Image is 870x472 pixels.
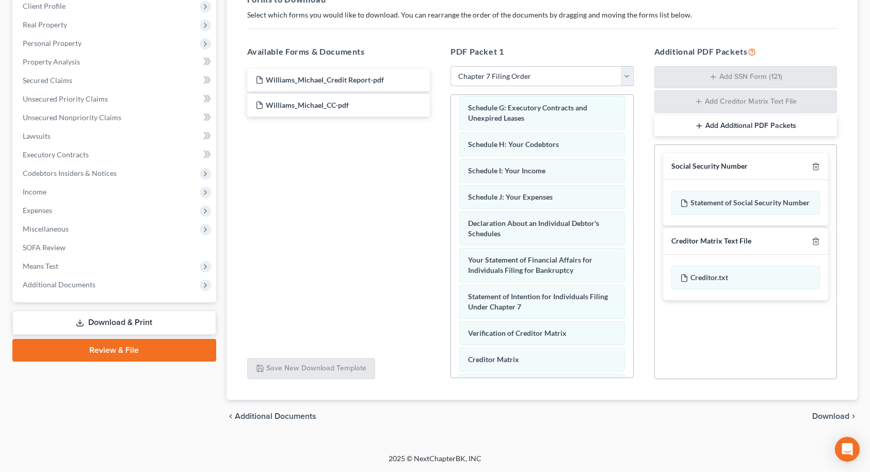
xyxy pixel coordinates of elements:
[468,219,599,238] span: Declaration About an Individual Debtor's Schedules
[23,224,69,233] span: Miscellaneous
[14,145,216,164] a: Executory Contracts
[235,412,316,420] span: Additional Documents
[23,94,108,103] span: Unsecured Priority Claims
[141,453,729,472] div: 2025 © NextChapterBK, INC
[23,2,66,10] span: Client Profile
[468,329,567,337] span: Verification of Creditor Matrix
[14,238,216,257] a: SOFA Review
[23,206,52,215] span: Expenses
[23,169,117,177] span: Codebtors Insiders & Notices
[654,90,837,113] button: Add Creditor Matrix Text File
[14,127,216,145] a: Lawsuits
[654,66,837,89] button: Add SSN Form (121)
[671,266,820,289] div: Creditor.txt
[23,262,58,270] span: Means Test
[14,53,216,71] a: Property Analysis
[23,76,72,85] span: Secured Claims
[468,140,559,149] span: Schedule H: Your Codebtors
[23,187,46,196] span: Income
[23,132,51,140] span: Lawsuits
[849,412,858,420] i: chevron_right
[14,90,216,108] a: Unsecured Priority Claims
[23,243,66,252] span: SOFA Review
[23,150,89,159] span: Executory Contracts
[23,20,67,29] span: Real Property
[654,115,837,137] button: Add Additional PDF Packets
[23,280,95,289] span: Additional Documents
[23,39,82,47] span: Personal Property
[468,255,592,274] span: Your Statement of Financial Affairs for Individuals Filing for Bankruptcy
[247,358,375,380] button: Save New Download Template
[266,75,384,84] span: Williams_Michael_Credit Report-pdf
[247,10,837,20] p: Select which forms you would like to download. You can rearrange the order of the documents by dr...
[12,311,216,335] a: Download & Print
[812,412,849,420] span: Download
[14,108,216,127] a: Unsecured Nonpriority Claims
[266,101,349,109] span: Williams_Michael_CC-pdf
[12,339,216,362] a: Review & File
[654,45,837,58] h5: Additional PDF Packets
[671,236,751,246] div: Creditor Matrix Text File
[227,412,316,420] a: chevron_left Additional Documents
[468,192,553,201] span: Schedule J: Your Expenses
[468,292,608,311] span: Statement of Intention for Individuals Filing Under Chapter 7
[671,191,820,215] div: Statement of Social Security Number
[468,103,587,122] span: Schedule G: Executory Contracts and Unexpired Leases
[23,113,121,122] span: Unsecured Nonpriority Claims
[450,45,634,58] h5: PDF Packet 1
[23,57,80,66] span: Property Analysis
[812,412,858,420] button: Download chevron_right
[227,412,235,420] i: chevron_left
[671,161,748,171] div: Social Security Number
[247,45,430,58] h5: Available Forms & Documents
[835,437,860,462] div: Open Intercom Messenger
[468,166,545,175] span: Schedule I: Your Income
[468,355,519,364] span: Creditor Matrix
[14,71,216,90] a: Secured Claims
